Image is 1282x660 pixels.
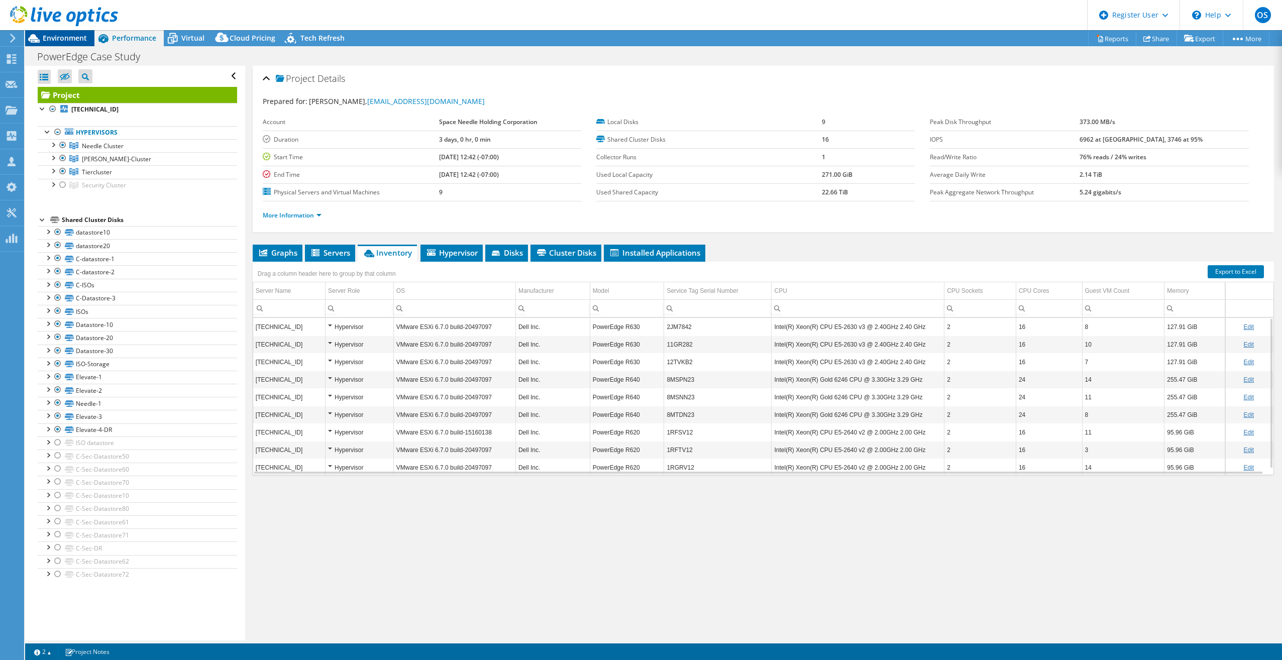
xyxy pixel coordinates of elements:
[590,423,664,441] td: Column Model, Value PowerEdge R620
[393,441,515,459] td: Column OS, Value VMware ESXi 6.7.0 build-20497097
[328,444,391,456] div: Hypervisor
[1082,318,1164,336] td: Column Guest VM Count, Value 8
[1016,353,1082,371] td: Column CPU Cores, Value 16
[664,406,772,423] td: Column Service Tag Serial Number, Value 8MTDN23
[772,423,944,441] td: Column CPU, Value Intel(R) Xeon(R) CPU E5-2640 v2 @ 2.00GHz 2.00 GHz
[326,336,394,353] td: Column Server Role, Value Hypervisor
[393,336,515,353] td: Column OS, Value VMware ESXi 6.7.0 build-20497097
[947,285,983,297] div: CPU Sockets
[38,476,237,489] a: C-Sec-Datastore70
[772,459,944,476] td: Column CPU, Value Intel(R) Xeon(R) CPU E5-2640 v2 @ 2.00GHz 2.00 GHz
[590,441,664,459] td: Column Model, Value PowerEdge R620
[181,33,204,43] span: Virtual
[536,248,596,258] span: Cluster Disks
[253,441,326,459] td: Column Server Name, Value 10.32.22.91
[253,406,326,423] td: Column Server Name, Value 10.32.14.23
[1016,459,1082,476] td: Column CPU Cores, Value 16
[1082,406,1164,423] td: Column Guest VM Count, Value 8
[590,318,664,336] td: Column Model, Value PowerEdge R630
[1016,318,1082,336] td: Column CPU Cores, Value 16
[393,318,515,336] td: Column OS, Value VMware ESXi 6.7.0 build-20497097
[38,450,237,463] a: C-Sec-Datastore50
[515,406,590,423] td: Column Manufacturer, Value Dell Inc.
[38,410,237,423] a: Elevate-3
[38,318,237,331] a: Datastore-10
[1080,135,1203,144] b: 6962 at [GEOGRAPHIC_DATA], 3746 at 95%
[82,155,151,163] span: [PERSON_NAME]-Cluster
[38,541,237,555] a: C-Sec-DR
[326,318,394,336] td: Column Server Role, Value Hypervisor
[664,371,772,388] td: Column Service Tag Serial Number, Value 8MSPN23
[38,489,237,502] a: C-Sec-Datastore10
[664,336,772,353] td: Column Service Tag Serial Number, Value 11GR282
[944,441,1016,459] td: Column CPU Sockets, Value 2
[439,118,538,126] b: Space Needle Holding Corporation
[1243,341,1254,348] a: Edit
[1016,282,1082,300] td: CPU Cores Column
[393,282,515,300] td: OS Column
[38,139,237,152] a: Needle Cluster
[772,336,944,353] td: Column CPU, Value Intel(R) Xeon(R) CPU E5-2630 v3 @ 2.40GHz 2.40 GHz
[326,459,394,476] td: Column Server Role, Value Hypervisor
[1082,388,1164,406] td: Column Guest VM Count, Value 11
[944,423,1016,441] td: Column CPU Sockets, Value 2
[1082,282,1164,300] td: Guest VM Count Column
[1016,336,1082,353] td: Column CPU Cores, Value 16
[317,72,345,84] span: Details
[38,265,237,278] a: C-datastore-2
[1164,371,1225,388] td: Column Memory, Value 255.47 GiB
[439,135,491,144] b: 3 days, 0 hr, 0 min
[396,285,405,297] div: OS
[425,248,478,258] span: Hypervisor
[43,33,87,43] span: Environment
[596,152,822,162] label: Collector Runs
[328,374,391,386] div: Hypervisor
[515,299,590,317] td: Column Manufacturer, Filter cell
[515,423,590,441] td: Column Manufacturer, Value Dell Inc.
[772,299,944,317] td: Column CPU, Filter cell
[439,153,499,161] b: [DATE] 12:42 (-07:00)
[38,436,237,450] a: ISO datastore
[253,388,326,406] td: Column Server Name, Value 10.32.14.22
[944,371,1016,388] td: Column CPU Sockets, Value 2
[1080,118,1115,126] b: 373.00 MB/s
[944,282,1016,300] td: CPU Sockets Column
[253,336,326,353] td: Column Server Name, Value 10.32.116.10
[38,568,237,581] a: C-Sec-Datastore72
[263,170,439,180] label: End Time
[590,406,664,423] td: Column Model, Value PowerEdge R640
[263,117,439,127] label: Account
[263,135,439,145] label: Duration
[822,118,825,126] b: 9
[609,248,700,258] span: Installed Applications
[774,285,787,297] div: CPU
[664,459,772,476] td: Column Service Tag Serial Number, Value 1RGRV12
[326,282,394,300] td: Server Role Column
[328,321,391,333] div: Hypervisor
[1016,423,1082,441] td: Column CPU Cores, Value 16
[38,252,237,265] a: C-datastore-1
[944,318,1016,336] td: Column CPU Sockets, Value 2
[367,96,485,106] a: [EMAIL_ADDRESS][DOMAIN_NAME]
[1016,441,1082,459] td: Column CPU Cores, Value 16
[38,502,237,515] a: C-Sec-Datastore80
[944,299,1016,317] td: Column CPU Sockets, Filter cell
[38,528,237,541] a: C-Sec-Datastore71
[1164,459,1225,476] td: Column Memory, Value 95.96 GiB
[1164,423,1225,441] td: Column Memory, Value 95.96 GiB
[328,409,391,421] div: Hypervisor
[255,267,398,281] div: Drag a column header here to group by that column
[253,423,326,441] td: Column Server Name, Value 10.32.22.93
[822,170,852,179] b: 271.00 GiB
[1082,423,1164,441] td: Column Guest VM Count, Value 11
[1080,153,1146,161] b: 76% reads / 24% writes
[326,388,394,406] td: Column Server Role, Value Hypervisor
[518,285,554,297] div: Manufacturer
[772,353,944,371] td: Column CPU, Value Intel(R) Xeon(R) CPU E5-2630 v3 @ 2.40GHz 2.40 GHz
[1243,394,1254,401] a: Edit
[253,299,326,317] td: Column Server Name, Filter cell
[1136,31,1177,46] a: Share
[1243,429,1254,436] a: Edit
[1192,11,1201,20] svg: \n
[664,299,772,317] td: Column Service Tag Serial Number, Filter cell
